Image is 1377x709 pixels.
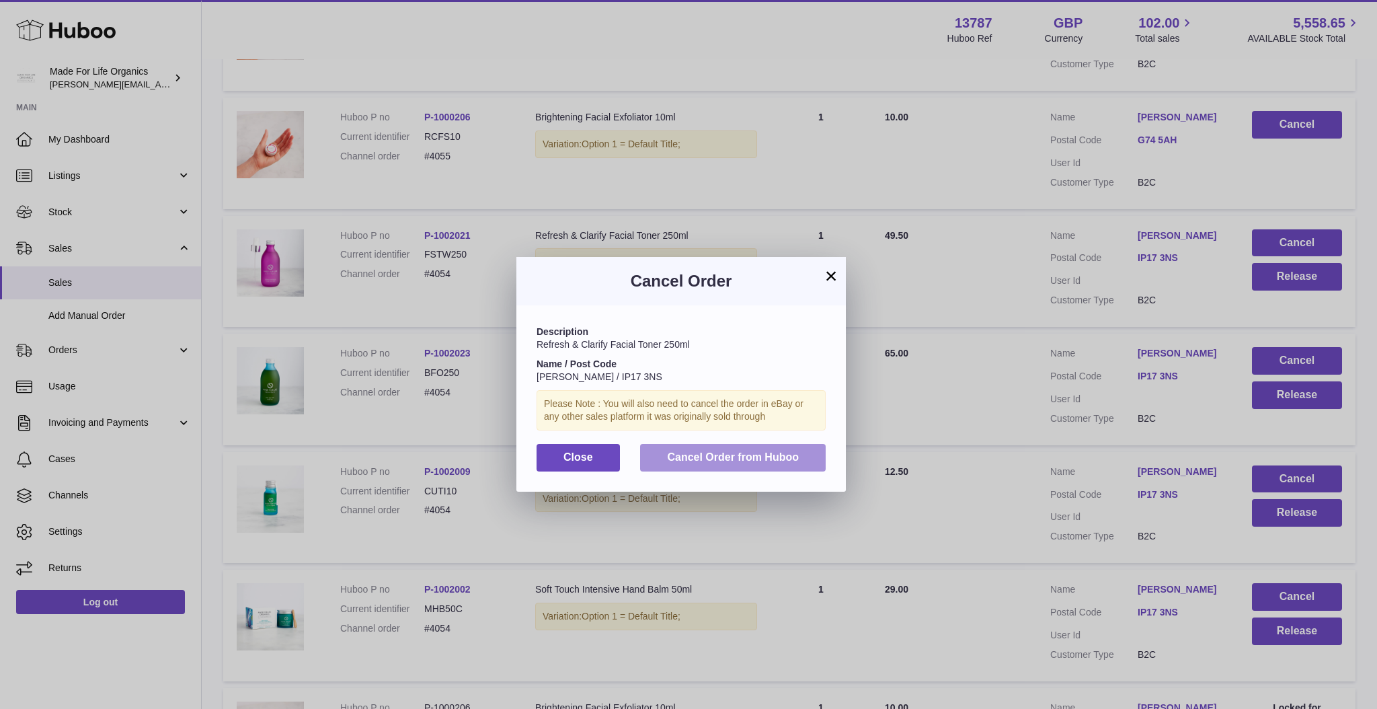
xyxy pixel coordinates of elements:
button: Close [537,444,620,472]
span: Close [563,451,593,463]
strong: Description [537,326,588,337]
strong: Name / Post Code [537,359,617,369]
button: Cancel Order from Huboo [640,444,826,472]
button: × [823,268,839,284]
h3: Cancel Order [537,270,826,292]
span: Cancel Order from Huboo [667,451,799,463]
span: [PERSON_NAME] / IP17 3NS [537,371,662,382]
span: Refresh & Clarify Facial Toner 250ml [537,339,690,350]
div: Please Note : You will also need to cancel the order in eBay or any other sales platform it was o... [537,390,826,431]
